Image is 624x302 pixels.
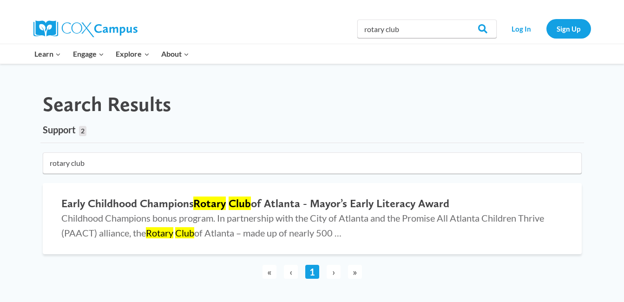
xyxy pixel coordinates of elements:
[43,152,582,174] input: Search for...
[501,19,591,38] nav: Secondary Navigation
[546,19,591,38] a: Sign Up
[348,265,362,279] span: »
[34,48,61,60] span: Learn
[73,48,104,60] span: Engage
[43,92,171,117] h1: Search Results
[61,197,563,210] h2: Early Childhood Champions of Atlanta - Mayor’s Early Literacy Award
[43,124,76,135] span: Support
[327,265,341,279] span: ›
[263,265,276,279] span: «
[61,212,544,238] span: Childhood Champions bonus program. In partnership with the City of Atlanta and the Promise All At...
[501,19,542,38] a: Log In
[146,227,173,238] mark: Rotary
[175,227,194,238] mark: Club
[161,48,189,60] span: About
[284,265,298,279] span: ‹
[229,197,251,210] mark: Club
[116,48,149,60] span: Explore
[43,117,86,143] a: Support2
[43,183,582,254] a: Early Childhood ChampionsRotary Clubof Atlanta - Mayor’s Early Literacy Award Childhood Champions...
[305,265,319,279] a: 1
[79,126,86,136] span: 2
[33,20,138,37] img: Cox Campus
[357,20,497,38] input: Search Cox Campus
[29,44,195,64] nav: Primary Navigation
[193,197,226,210] mark: Rotary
